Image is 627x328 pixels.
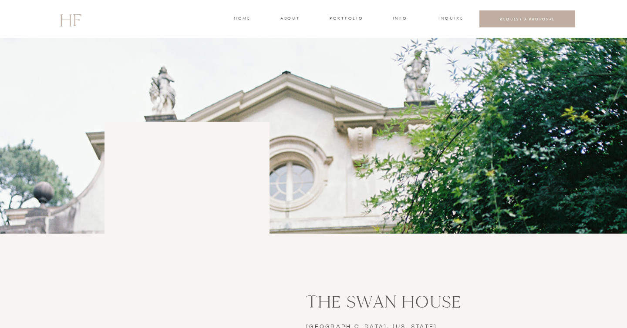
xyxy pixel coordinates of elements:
[234,15,250,23] a: home
[330,15,362,23] a: portfolio
[59,7,81,32] a: HF
[280,15,299,23] a: about
[438,15,462,23] a: INQUIRE
[486,17,569,21] a: REQUEST A PROPOSAL
[306,293,570,318] h3: The Swan House
[392,15,408,23] a: INFO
